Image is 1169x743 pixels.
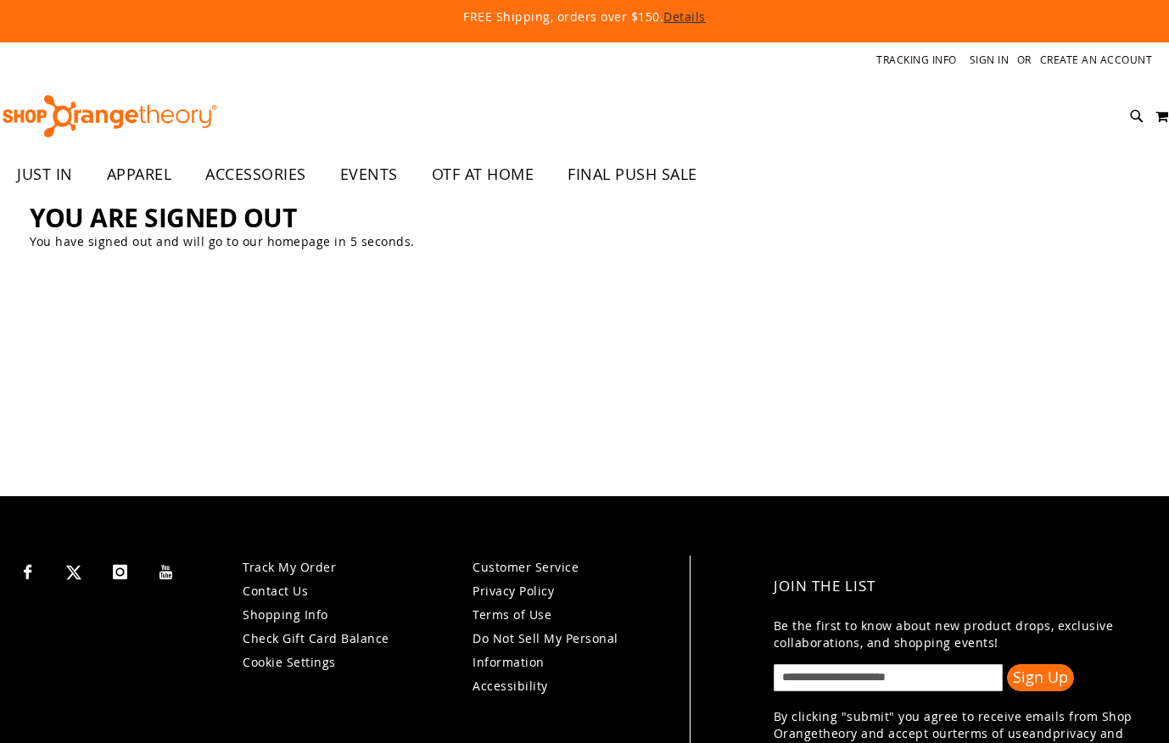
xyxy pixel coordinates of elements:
p: FREE Shipping, orders over $150. [76,8,1093,25]
a: Contact Us [243,583,308,599]
input: enter email [774,664,1003,691]
p: You have signed out and will go to our homepage in 5 seconds. [30,233,1139,250]
a: terms of use [953,725,1029,741]
a: Sign In [970,53,1010,67]
span: FINAL PUSH SALE [568,155,697,193]
a: OTF AT HOME [415,155,551,194]
a: Create an Account [1040,53,1153,67]
h4: Join the List [774,564,1138,609]
a: Do Not Sell My Personal Information [473,630,618,670]
a: Cookie Settings [243,654,336,670]
p: Be the first to know about new product drops, exclusive collaborations, and shopping events! [774,617,1138,651]
img: Twitter [66,565,81,580]
a: Track My Order [243,559,336,575]
span: JUST IN [17,155,73,193]
a: Customer Service [473,559,579,575]
a: Details [663,8,706,25]
a: Visit our X page [59,556,89,585]
a: ACCESSORIES [188,155,323,194]
a: Visit our Facebook page [13,556,42,585]
span: EVENTS [340,155,398,193]
a: EVENTS [323,155,415,194]
button: Sign Up [1007,664,1074,691]
a: Check Gift Card Balance [243,630,389,646]
span: You are signed out [30,200,296,235]
a: Accessibility [473,678,548,694]
a: FINAL PUSH SALE [551,155,714,194]
span: OTF AT HOME [432,155,534,193]
a: Shopping Info [243,606,328,623]
a: Visit our Instagram page [105,556,135,585]
a: Privacy Policy [473,583,554,599]
a: Visit our Youtube page [152,556,182,585]
span: APPAREL [107,155,172,193]
span: ACCESSORIES [205,155,306,193]
a: Terms of Use [473,606,551,623]
a: APPAREL [90,155,189,194]
span: Sign Up [1013,667,1068,687]
a: Tracking Info [876,53,957,67]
